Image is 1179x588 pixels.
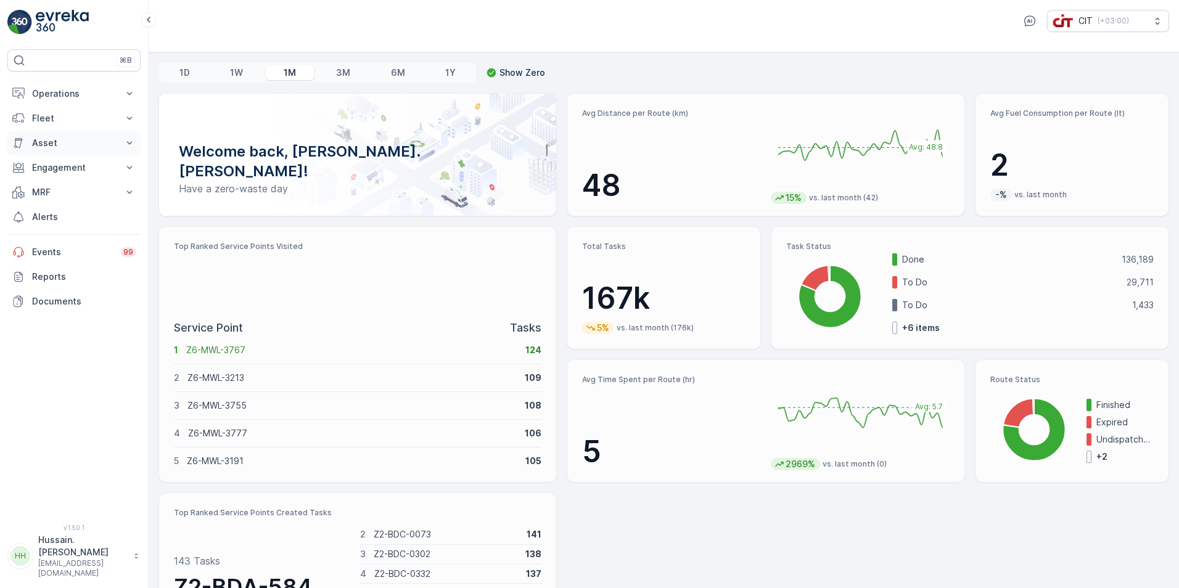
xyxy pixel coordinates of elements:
span: v 1.50.1 [7,524,141,531]
p: 167k [582,280,746,317]
p: Operations [32,88,116,100]
p: + 6 items [902,322,940,334]
p: Done [902,253,1114,266]
p: Welcome back, [PERSON_NAME].[PERSON_NAME]! [179,142,536,181]
p: 1D [179,67,190,79]
button: Asset [7,131,141,155]
p: 5 [582,433,761,470]
p: 6M [391,67,405,79]
p: vs. last month (176k) [617,323,694,333]
a: Alerts [7,205,141,229]
p: ⌘B [120,55,132,65]
p: 137 [526,568,541,580]
p: Total Tasks [582,242,746,251]
div: HH [10,546,30,566]
p: 48 [582,167,761,204]
p: 2 [360,528,366,541]
p: + 2 [1096,451,1109,463]
button: HHHussain.[PERSON_NAME][EMAIL_ADDRESS][DOMAIN_NAME] [7,534,141,578]
p: To Do [902,276,1119,288]
p: 3 [360,548,366,560]
p: Z6-MWL-3755 [187,399,517,412]
p: 1W [230,67,243,79]
p: vs. last month [1014,190,1067,200]
p: 5 [174,455,179,467]
p: 143 Tasks [174,553,220,568]
p: Top Ranked Service Points Created Tasks [174,508,541,518]
a: Reports [7,264,141,289]
p: Z2-BDC-0073 [374,528,519,541]
p: Avg Time Spent per Route (hr) [582,375,761,385]
img: logo_light-DOdMpM7g.png [36,10,89,35]
p: 138 [525,548,541,560]
p: Z6-MWL-3777 [188,427,517,439]
p: 3 [174,399,179,412]
a: Documents [7,289,141,314]
p: Z6-MWL-3767 [186,344,517,356]
p: 29,711 [1127,276,1154,288]
button: Operations [7,81,141,106]
p: 1M [284,67,296,79]
button: CIT(+03:00) [1047,10,1169,32]
p: 99 [123,247,133,257]
p: Fleet [32,112,116,125]
p: Alerts [32,211,136,223]
p: 1 [174,344,178,356]
p: To Do [902,299,1124,311]
p: 1,433 [1132,299,1154,311]
p: vs. last month (42) [809,193,878,203]
p: 2 [990,147,1154,184]
p: 141 [527,528,541,541]
p: 124 [525,344,541,356]
p: Asset [32,137,116,149]
p: Finished [1096,399,1154,411]
p: 4 [360,568,366,580]
p: Show Zero [499,67,545,79]
p: CIT [1078,15,1093,27]
p: 3M [336,67,350,79]
p: -% [994,189,1008,201]
p: Task Status [786,242,1154,251]
button: Engagement [7,155,141,180]
p: 108 [525,399,541,412]
p: Service Point [174,319,243,337]
p: Expired [1096,416,1154,428]
p: 136,189 [1122,253,1154,266]
p: 5% [596,322,610,334]
p: Avg Fuel Consumption per Route (lt) [990,108,1154,118]
p: Reports [32,271,136,283]
p: Engagement [32,161,116,174]
p: 4 [174,427,180,439]
p: Documents [32,295,136,308]
p: 1Y [445,67,456,79]
p: Events [32,246,113,258]
img: cit-logo_pOk6rL0.png [1053,14,1074,28]
p: Z2-BDC-0302 [374,548,517,560]
a: Events99 [7,240,141,264]
p: vs. last month (0) [823,459,887,469]
p: 109 [525,372,541,384]
p: 105 [525,455,541,467]
p: MRF [32,186,116,198]
button: Fleet [7,106,141,131]
button: MRF [7,180,141,205]
p: Tasks [510,319,541,337]
p: Z6-MWL-3213 [187,372,517,384]
p: Top Ranked Service Points Visited [174,242,541,251]
p: ( +03:00 ) [1098,16,1129,26]
p: 106 [525,427,541,439]
p: Undispatched [1096,433,1154,446]
img: logo [7,10,32,35]
p: Avg Distance per Route (km) [582,108,761,118]
p: 2 [174,372,179,384]
p: [EMAIL_ADDRESS][DOMAIN_NAME] [38,558,127,578]
p: Hussain.[PERSON_NAME] [38,534,127,558]
p: Route Status [990,375,1154,385]
p: Z2-BDC-0332 [374,568,518,580]
p: 2969% [784,458,816,470]
p: Z6-MWL-3191 [187,455,517,467]
p: Have a zero-waste day [179,181,536,196]
p: 15% [784,192,803,204]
